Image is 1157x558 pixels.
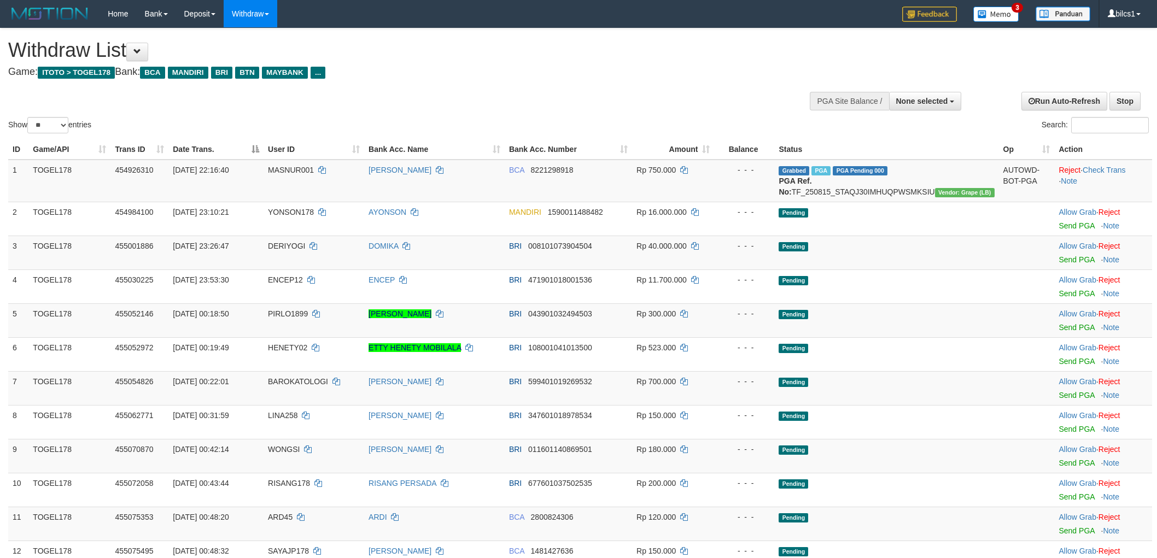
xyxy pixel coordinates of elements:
[8,139,28,160] th: ID
[173,445,229,454] span: [DATE] 00:42:14
[1098,309,1120,318] a: Reject
[528,411,592,420] span: Copy 347601018978534 to clipboard
[173,377,229,386] span: [DATE] 00:22:01
[811,166,831,175] span: Marked by bilcs1
[173,242,229,250] span: [DATE] 23:26:47
[8,405,28,439] td: 8
[718,207,770,218] div: - - -
[8,117,91,133] label: Show entries
[28,439,110,473] td: TOGEL178
[1059,479,1098,487] span: ·
[115,343,153,352] span: 455052972
[779,513,808,522] span: Pending
[779,177,811,196] b: PGA Ref. No:
[1103,425,1119,433] a: Note
[8,303,28,337] td: 5
[268,166,314,174] span: MASNUR001
[1059,242,1096,250] a: Allow Grab
[369,166,431,174] a: [PERSON_NAME]
[902,7,957,22] img: Feedback.jpg
[28,337,110,371] td: TOGEL178
[173,166,229,174] span: [DATE] 22:16:40
[8,371,28,405] td: 7
[1036,7,1090,21] img: panduan.png
[718,545,770,556] div: - - -
[528,479,592,487] span: Copy 677601037502535 to clipboard
[636,309,676,318] span: Rp 300.000
[636,166,676,174] span: Rp 750.000
[268,309,308,318] span: PIRLO1899
[1059,513,1096,521] a: Allow Grab
[528,309,592,318] span: Copy 043901032494503 to clipboard
[718,274,770,285] div: - - -
[636,513,676,521] span: Rp 120.000
[268,343,307,352] span: HENETY02
[268,445,300,454] span: WONGSI
[8,236,28,269] td: 3
[1059,411,1096,420] a: Allow Grab
[268,377,328,386] span: BAROKATOLOGI
[268,275,303,284] span: ENCEP12
[1061,177,1077,185] a: Note
[528,445,592,454] span: Copy 011601140869501 to clipboard
[369,411,431,420] a: [PERSON_NAME]
[173,411,229,420] span: [DATE] 00:31:59
[896,97,948,105] span: None selected
[509,208,541,216] span: MANDIRI
[528,377,592,386] span: Copy 599401019269532 to clipboard
[1054,139,1152,160] th: Action
[235,67,259,79] span: BTN
[548,208,603,216] span: Copy 1590011488482 to clipboard
[268,208,314,216] span: YONSON178
[1059,547,1098,555] span: ·
[779,310,808,319] span: Pending
[1059,242,1098,250] span: ·
[528,275,592,284] span: Copy 471901018001536 to clipboard
[779,479,808,489] span: Pending
[8,67,761,78] h4: Game: Bank:
[718,240,770,251] div: - - -
[173,208,229,216] span: [DATE] 23:10:21
[1042,117,1149,133] label: Search:
[115,208,153,216] span: 454984100
[28,473,110,507] td: TOGEL178
[1109,92,1141,110] a: Stop
[1059,547,1096,555] a: Allow Grab
[509,275,522,284] span: BRI
[8,269,28,303] td: 4
[1059,255,1094,264] a: Send PGA
[779,412,808,421] span: Pending
[774,139,998,160] th: Status
[173,309,229,318] span: [DATE] 00:18:50
[1059,425,1094,433] a: Send PGA
[28,236,110,269] td: TOGEL178
[779,378,808,387] span: Pending
[1059,309,1096,318] a: Allow Grab
[1098,208,1120,216] a: Reject
[1059,526,1094,535] a: Send PGA
[28,269,110,303] td: TOGEL178
[774,160,998,202] td: TF_250815_STAQJ30IMHUQPWSMKSIU
[1059,513,1098,521] span: ·
[636,411,676,420] span: Rp 150.000
[1059,445,1096,454] a: Allow Grab
[1059,221,1094,230] a: Send PGA
[1059,289,1094,298] a: Send PGA
[38,67,115,79] span: ITOTO > TOGEL178
[718,165,770,175] div: - - -
[1059,411,1098,420] span: ·
[369,547,431,555] a: [PERSON_NAME]
[1071,117,1149,133] input: Search:
[28,139,110,160] th: Game/API: activate to sort column ascending
[1059,323,1094,332] a: Send PGA
[8,202,28,236] td: 2
[1054,405,1152,439] td: ·
[1103,255,1119,264] a: Note
[1059,492,1094,501] a: Send PGA
[369,377,431,386] a: [PERSON_NAME]
[718,478,770,489] div: - - -
[636,275,687,284] span: Rp 11.700.000
[1054,473,1152,507] td: ·
[1059,391,1094,400] a: Send PGA
[636,377,676,386] span: Rp 700.000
